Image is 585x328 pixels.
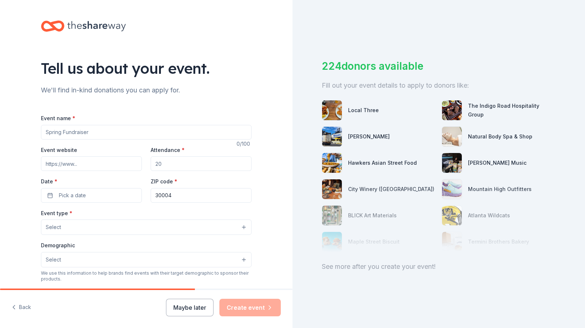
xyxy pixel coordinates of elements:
[468,102,556,119] div: The Indigo Road Hospitality Group
[41,252,252,267] button: Select
[166,299,214,316] button: Maybe later
[41,270,252,282] div: We use this information to help brands find events with their target demographic to sponsor their...
[322,100,342,120] img: photo for Local Three
[468,159,526,167] div: [PERSON_NAME] Music
[322,80,556,91] div: Fill out your event details to apply to donors like:
[348,132,390,141] div: [PERSON_NAME]
[12,300,31,315] button: Back
[442,100,462,120] img: photo for The Indigo Road Hospitality Group
[442,127,462,146] img: photo for Natural Body Spa & Shop
[41,242,75,249] label: Demographic
[151,146,185,154] label: Attendance
[468,132,532,141] div: Natural Body Spa & Shop
[322,153,342,173] img: photo for Hawkers Asian Street Food
[151,156,252,171] input: 20
[46,223,61,232] span: Select
[41,146,77,154] label: Event website
[41,210,72,217] label: Event type
[322,261,556,272] div: See more after you create your event!
[41,220,252,235] button: Select
[322,127,342,146] img: photo for Matson
[41,188,142,203] button: Pick a date
[442,153,462,173] img: photo for Alfred Music
[41,178,142,185] label: Date
[41,58,252,79] div: Tell us about your event.
[348,106,379,115] div: Local Three
[59,191,86,200] span: Pick a date
[151,178,177,185] label: ZIP code
[41,125,252,140] input: Spring Fundraiser
[41,156,142,171] input: https://www...
[41,115,75,122] label: Event name
[41,84,252,96] div: We'll find in-kind donations you can apply for.
[237,140,252,148] div: 0 /100
[46,255,61,264] span: Select
[348,159,417,167] div: Hawkers Asian Street Food
[322,58,556,74] div: 224 donors available
[151,188,252,203] input: 12345 (U.S. only)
